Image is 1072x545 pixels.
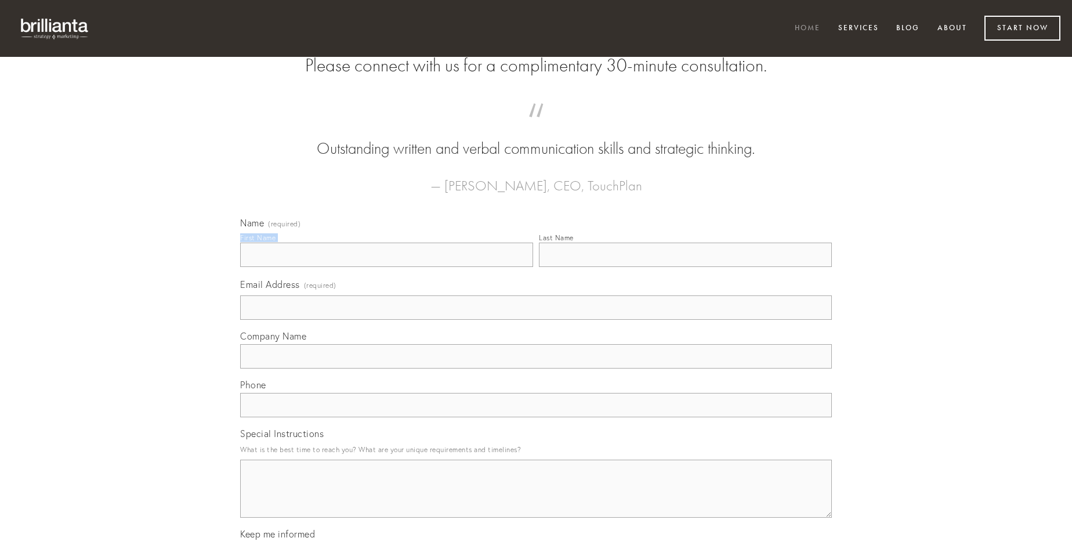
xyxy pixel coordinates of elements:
[984,16,1060,41] a: Start Now
[240,55,832,77] h2: Please connect with us for a complimentary 30-minute consultation.
[539,233,574,242] div: Last Name
[889,19,927,38] a: Blog
[930,19,975,38] a: About
[304,277,336,293] span: (required)
[831,19,886,38] a: Services
[240,217,264,229] span: Name
[240,330,306,342] span: Company Name
[240,528,315,540] span: Keep me informed
[268,221,300,228] span: (required)
[240,428,324,439] span: Special Instructions
[240,233,276,242] div: First Name
[787,19,828,38] a: Home
[240,379,266,391] span: Phone
[240,442,832,457] p: What is the best time to reach you? What are your unique requirements and timelines?
[240,279,300,290] span: Email Address
[12,12,99,45] img: brillianta - research, strategy, marketing
[259,115,813,160] blockquote: Outstanding written and verbal communication skills and strategic thinking.
[259,160,813,197] figcaption: — [PERSON_NAME], CEO, TouchPlan
[259,115,813,138] span: “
